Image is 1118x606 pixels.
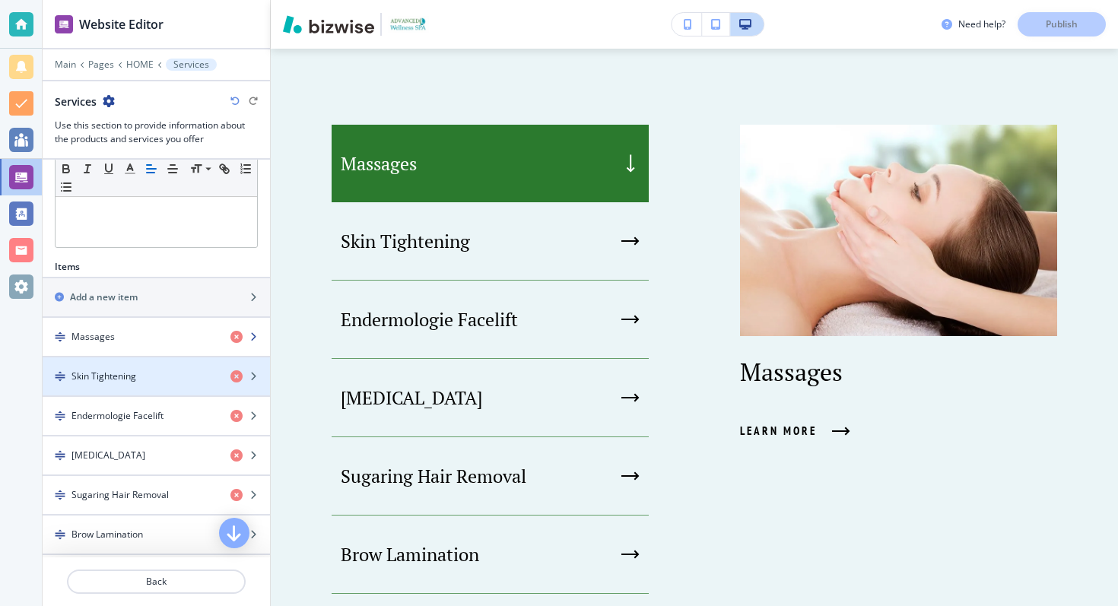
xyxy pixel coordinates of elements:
button: Main [55,59,76,70]
h4: Endermologie Facelift [71,409,164,423]
button: DragLash Lift [43,555,270,595]
button: Pages [88,59,114,70]
h2: Website Editor [79,15,164,33]
button: DragBrow Lamination [43,516,270,555]
button: Massages [332,125,649,202]
button: DragEndermologie Facelift [43,397,270,436]
img: Bizwise Logo [283,15,374,33]
button: Skin Tightening [332,202,649,281]
p: Massages [341,152,417,175]
img: Drag [55,411,65,421]
p: Back [68,575,244,589]
button: DragSugaring Hair Removal [43,476,270,516]
img: Drag [55,490,65,500]
img: Your Logo [388,16,429,32]
button: Sugaring Hair Removal [332,437,649,516]
h2: Add a new item [70,290,138,304]
h3: Need help? [958,17,1005,31]
img: Drag [55,332,65,342]
button: Endermologie Facelift [332,281,649,359]
p: Skin Tightening [341,230,470,252]
button: Drag[MEDICAL_DATA] [43,436,270,476]
h4: Skin Tightening [71,370,136,383]
img: a056a3583ebd43b2ca8e8a8cff602ff5.webp [740,125,1057,336]
img: editor icon [55,15,73,33]
h2: Services [55,94,97,109]
p: Services [173,59,209,70]
button: [MEDICAL_DATA] [332,359,649,437]
h3: Use this section to provide information about the products and services you offer [55,119,258,146]
button: Learn More [740,411,850,452]
p: [MEDICAL_DATA] [341,386,482,409]
button: DragSkin Tightening [43,357,270,397]
h2: Items [55,260,80,274]
button: DragMassages [43,318,270,357]
p: Massages [740,357,1057,386]
p: Sugaring Hair Removal [341,465,526,487]
img: Drag [55,529,65,540]
h4: Brow Lamination [71,528,143,541]
p: Endermologie Facelift [341,308,518,331]
p: Brow Lamination [341,543,479,566]
h4: [MEDICAL_DATA] [71,449,145,462]
button: HOME [126,59,154,70]
button: Back [67,570,246,594]
img: Drag [55,371,65,382]
img: Drag [55,450,65,461]
h4: Sugaring Hair Removal [71,488,169,502]
span: Learn More [740,422,817,440]
button: Brow Lamination [332,516,649,594]
button: Add a new item [43,278,270,316]
h4: Massages [71,330,115,344]
button: Services [166,59,217,71]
